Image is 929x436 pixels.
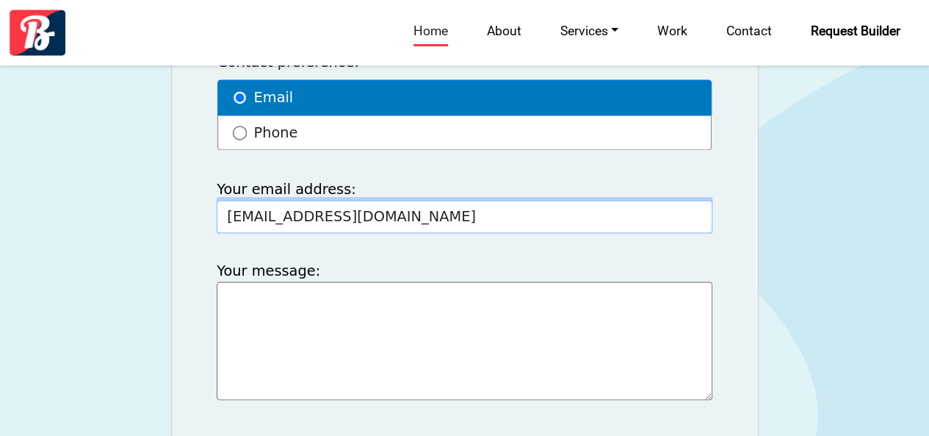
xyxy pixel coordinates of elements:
[480,18,528,44] a: About
[217,179,356,200] label: Your email address:
[651,18,694,44] a: Work
[720,18,778,44] a: Contact
[10,10,65,56] img: Bitnut home
[217,260,320,282] label: Your message:
[407,18,455,44] a: Home
[804,18,907,44] a: Request Builder
[554,18,625,44] a: Services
